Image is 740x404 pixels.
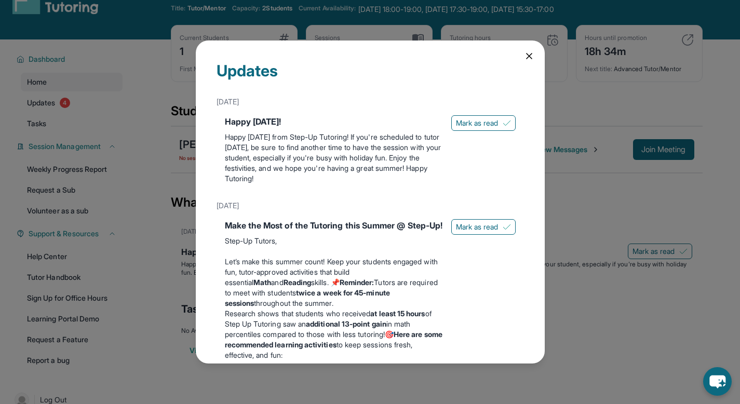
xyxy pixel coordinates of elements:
[253,278,271,287] strong: Math
[340,278,374,287] strong: Reminder:
[503,223,511,231] img: Mark as read
[225,257,443,308] p: Let’s make this summer count! Keep your students engaged with fun, tutor-approved activities that...
[225,115,443,128] div: Happy [DATE]!
[703,367,732,396] button: chat-button
[225,308,443,360] p: Research shows that students who received of Step Up Tutoring saw an in math percentiles compared...
[456,118,499,128] span: Mark as read
[451,115,516,131] button: Mark as read
[217,196,524,215] div: [DATE]
[217,92,524,111] div: [DATE]
[306,319,386,328] strong: additional 13-point gain
[503,119,511,127] img: Mark as read
[225,288,390,307] strong: twice a week for 45-minute sessions
[225,132,443,184] p: Happy [DATE] from Step-Up Tutoring! If you're scheduled to tutor [DATE], be sure to find another ...
[456,222,499,232] span: Mark as read
[225,236,443,246] p: Step-Up Tutors,
[451,219,516,235] button: Mark as read
[370,309,425,318] strong: at least 15 hours
[284,278,312,287] strong: Reading
[217,61,524,92] div: Updates
[225,219,443,232] div: Make the Most of the Tutoring this Summer @ Step-Up!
